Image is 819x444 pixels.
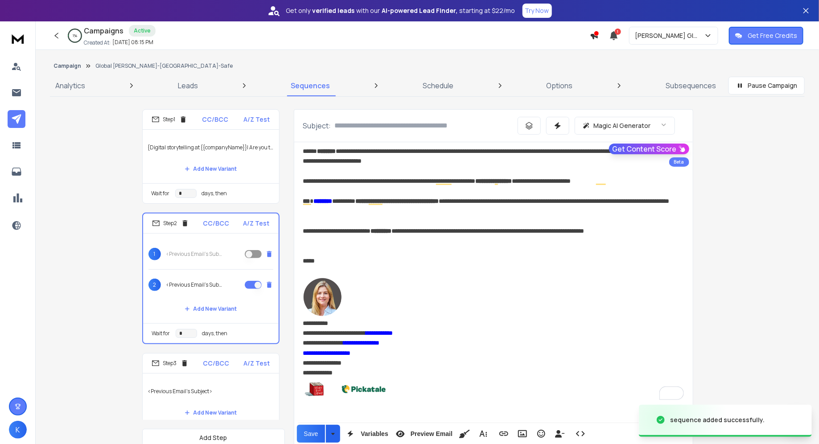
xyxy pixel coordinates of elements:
[152,359,189,367] div: Step 3
[533,425,550,443] button: Emoticons
[523,4,552,18] button: Try Now
[142,353,280,428] li: Step3CC/BCCA/Z Test<Previous Email's Subject>Add New Variant
[148,279,161,291] span: 2
[202,190,227,197] p: days, then
[392,425,454,443] button: Preview Email
[423,80,454,91] p: Schedule
[142,109,280,204] li: Step1CC/BCCA/Z Test{Digital storytelling at {{companyName}}| Are you the right contact at {{compa...
[285,75,335,96] a: Sequences
[166,281,223,288] p: <Previous Email's Subject>
[84,39,111,46] p: Created At:
[152,330,170,337] p: Wait for
[177,300,244,318] button: Add New Variant
[166,251,223,258] p: <Previous Email's Subject>
[178,80,198,91] p: Leads
[152,115,187,123] div: Step 1
[594,121,651,130] p: Magic AI Generator
[541,75,578,96] a: Options
[609,144,689,154] button: Get Content Score
[303,120,331,131] p: Subject:
[73,33,77,38] p: 1 %
[243,219,270,228] p: A/Z Test
[313,6,355,15] strong: verified leads
[575,117,675,135] button: Magic AI Generator
[748,31,797,40] p: Get Free Credits
[286,6,515,15] p: Get only with our starting at $22/mo
[9,30,27,47] img: logo
[475,425,492,443] button: More Text
[244,359,270,368] p: A/Z Test
[551,425,568,443] button: Insert Unsubscribe Link
[297,425,325,443] button: Save
[148,135,274,160] p: {Digital storytelling at {{companyName}}| Are you the right contact at {{companyName}}?}
[142,213,280,344] li: Step2CC/BCCA/Z Test1<Previous Email's Subject>2<Previous Email's Subject>Add New VariantWait ford...
[514,425,531,443] button: Insert Image (⌘P)
[547,80,573,91] p: Options
[244,115,270,124] p: A/Z Test
[495,425,512,443] button: Insert Link (⌘K)
[202,330,228,337] p: days, then
[152,190,170,197] p: Wait for
[456,425,473,443] button: Clean HTML
[729,27,803,45] button: Get Free Credits
[409,430,454,438] span: Preview Email
[9,421,27,439] button: K
[203,219,229,228] p: CC/BCC
[382,6,458,15] strong: AI-powered Lead Finder,
[152,219,189,227] div: Step 2
[54,62,81,70] button: Campaign
[660,75,721,96] a: Subsequences
[670,415,765,424] div: sequence added successfully.
[203,359,229,368] p: CC/BCC
[129,25,156,37] div: Active
[84,25,123,36] h1: Campaigns
[148,379,274,404] p: <Previous Email's Subject>
[359,430,390,438] span: Variables
[572,425,589,443] button: Code View
[666,80,716,91] p: Subsequences
[291,80,330,91] p: Sequences
[418,75,459,96] a: Schedule
[50,75,91,96] a: Analytics
[177,404,244,422] button: Add New Variant
[173,75,203,96] a: Leads
[728,77,805,95] button: Pause Campaign
[342,425,390,443] button: Variables
[202,115,229,124] p: CC/BCC
[525,6,549,15] p: Try Now
[669,157,689,167] div: Beta
[615,29,621,35] span: 1
[55,80,85,91] p: Analytics
[294,142,693,409] div: To enrich screen reader interactions, please activate Accessibility in Grammarly extension settings
[177,160,244,178] button: Add New Variant
[95,62,233,70] p: Global [PERSON_NAME]-[GEOGRAPHIC_DATA]-Safe
[112,39,153,46] p: [DATE] 08:15 PM
[148,248,161,260] span: 1
[635,31,704,40] p: [PERSON_NAME] Global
